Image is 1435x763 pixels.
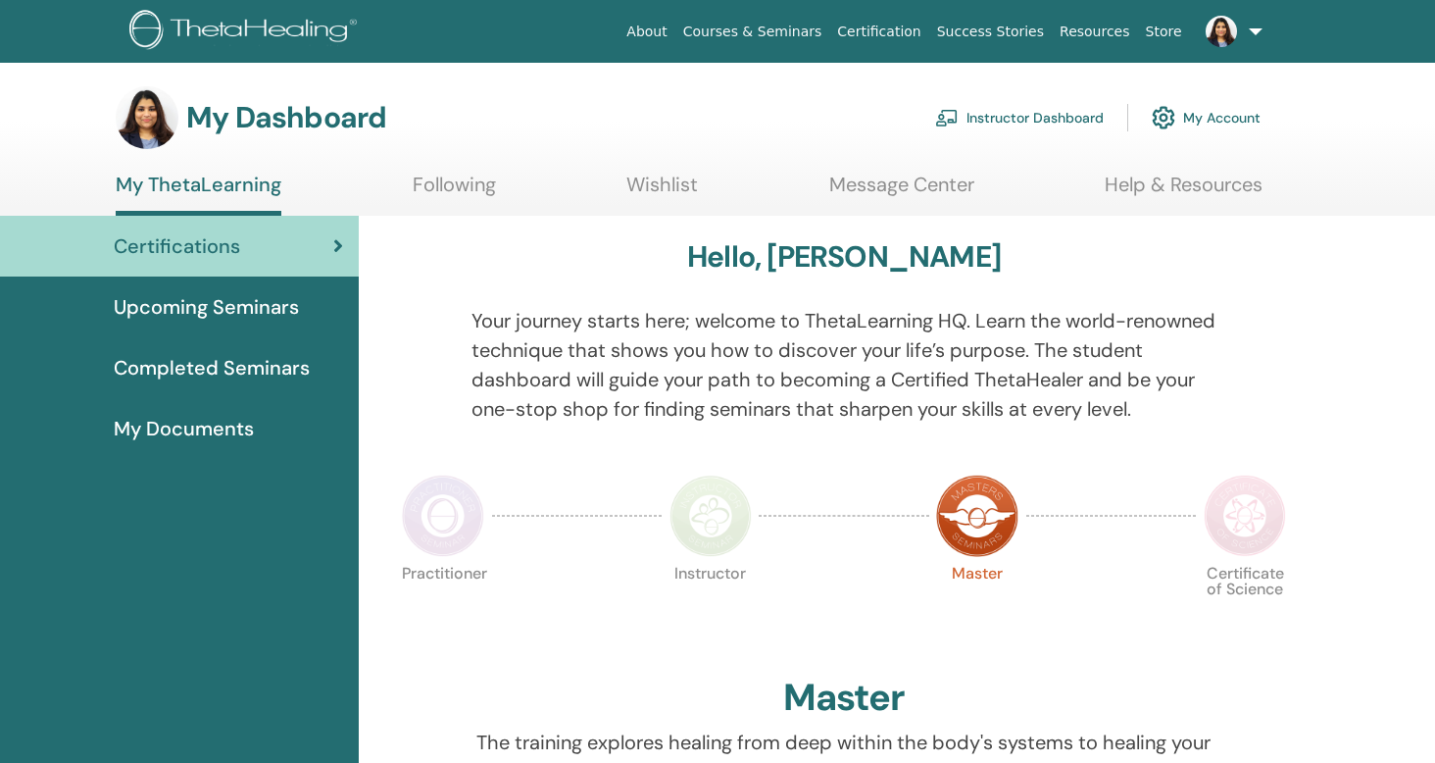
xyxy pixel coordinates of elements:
[936,475,1018,557] img: Master
[619,14,674,50] a: About
[116,173,281,216] a: My ThetaLearning
[471,306,1216,424] p: Your journey starts here; welcome to ThetaLearning HQ. Learn the world-renowned technique that sh...
[114,414,254,443] span: My Documents
[1206,16,1237,47] img: default.jpg
[413,173,496,211] a: Following
[1152,96,1261,139] a: My Account
[1138,14,1190,50] a: Store
[783,676,905,721] h2: Master
[829,14,928,50] a: Certification
[1105,173,1262,211] a: Help & Resources
[829,173,974,211] a: Message Center
[935,109,959,127] img: chalkboard-teacher.svg
[936,566,1018,648] p: Master
[626,173,698,211] a: Wishlist
[402,566,484,648] p: Practitioner
[935,96,1104,139] a: Instructor Dashboard
[1204,566,1286,648] p: Certificate of Science
[114,231,240,261] span: Certifications
[186,100,386,135] h3: My Dashboard
[1052,14,1138,50] a: Resources
[129,10,364,54] img: logo.png
[114,292,299,322] span: Upcoming Seminars
[687,239,1001,275] h3: Hello, [PERSON_NAME]
[929,14,1052,50] a: Success Stories
[1204,475,1286,557] img: Certificate of Science
[116,86,178,149] img: default.jpg
[1152,101,1175,134] img: cog.svg
[669,475,752,557] img: Instructor
[675,14,830,50] a: Courses & Seminars
[669,566,752,648] p: Instructor
[402,475,484,557] img: Practitioner
[114,353,310,382] span: Completed Seminars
